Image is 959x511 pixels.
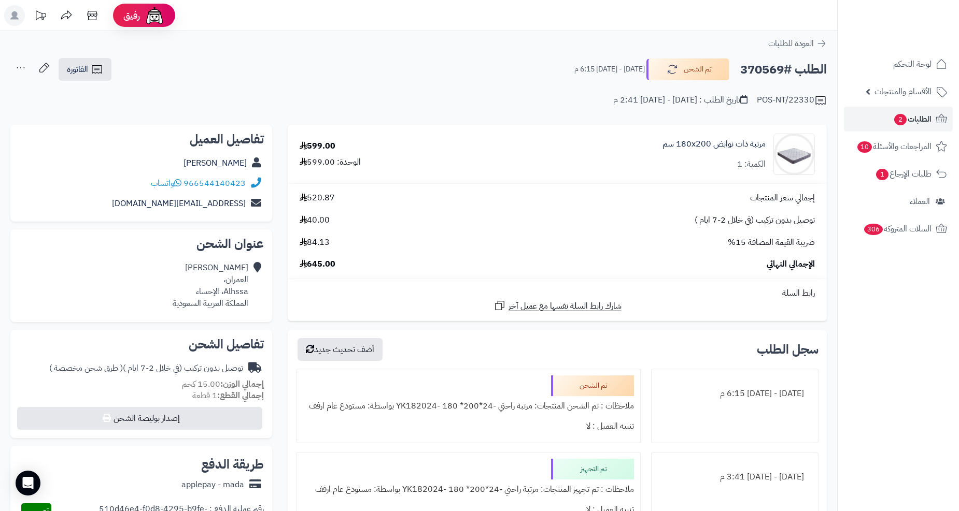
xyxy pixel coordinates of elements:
[300,214,330,226] span: 40.00
[551,375,634,396] div: تم الشحن
[303,396,634,416] div: ملاحظات : تم الشحن المنتجات: مرتبة راحتي -24*200* 180 -YK182024 بواسطة: مستودع عام ارفف
[574,64,645,75] small: [DATE] - [DATE] 6:15 م
[695,214,815,226] span: توصيل بدون تركيب (في خلال 2-7 ايام )
[750,192,815,204] span: إجمالي سعر المنتجات
[67,63,88,76] span: الفاتورة
[662,138,766,150] a: مرتبة ذات نوابض 180x200 سم
[646,59,729,80] button: تم الشحن
[300,237,330,249] span: 84.13
[201,458,264,471] h2: طريقة الدفع
[910,194,930,209] span: العملاء
[757,343,819,356] h3: سجل الطلب
[19,238,264,250] h2: عنوان الشحن
[893,57,932,71] span: لوحة التحكم
[300,156,361,168] div: الوحدة: 599.00
[768,37,814,50] span: العودة للطلبات
[774,134,814,175] img: 1702708315-RS-09-90x90.jpg
[844,162,953,186] a: طلبات الإرجاع1
[303,479,634,500] div: ملاحظات : تم تجهيز المنتجات: مرتبة راحتي -24*200* 180 -YK182024 بواسطة: مستودع عام ارفف
[192,389,264,402] small: 1 قطعة
[27,5,53,28] a: تحديثات المنصة
[740,59,827,80] h2: الطلب #370569
[19,133,264,145] h2: تفاصيل العميل
[300,192,335,204] span: 520.87
[59,58,111,81] a: الفاتورة
[123,9,140,22] span: رفيق
[17,407,262,430] button: إصدار بوليصة الشحن
[844,216,953,241] a: السلات المتروكة306
[844,52,953,77] a: لوحة التحكم
[844,134,953,159] a: المراجعات والأسئلة10
[613,94,748,106] div: تاريخ الطلب : [DATE] - [DATE] 2:41 م
[303,416,634,436] div: تنبيه العميل : لا
[844,107,953,132] a: الطلبات2
[184,157,247,169] a: [PERSON_NAME]
[112,197,246,210] a: [EMAIL_ADDRESS][DOMAIN_NAME]
[184,177,246,189] a: 966544140423
[300,140,335,152] div: 599.00
[19,338,264,351] h2: تفاصيل الشحن
[49,362,243,374] div: توصيل بدون تركيب (في خلال 2-7 ايام )
[844,189,953,214] a: العملاء
[768,37,827,50] a: العودة للطلبات
[551,459,634,479] div: تم التجهيز
[493,299,622,312] a: شارك رابط السلة نفسها مع عميل آخر
[144,5,165,26] img: ai-face.png
[767,258,815,270] span: الإجمالي النهائي
[509,300,622,312] span: شارك رابط السلة نفسها مع عميل آخر
[728,237,815,249] span: ضريبة القيمة المضافة 15%
[876,169,889,180] span: 1
[292,287,823,299] div: رابط السلة
[857,141,872,153] span: 10
[151,177,181,189] a: واتساب
[181,479,244,491] div: applepay - mada
[658,384,812,404] div: [DATE] - [DATE] 6:15 م
[889,26,949,48] img: logo-2.png
[856,139,932,154] span: المراجعات والأسئلة
[300,258,335,270] span: 645.00
[217,389,264,402] strong: إجمالي القطع:
[16,471,40,495] div: Open Intercom Messenger
[658,467,812,487] div: [DATE] - [DATE] 3:41 م
[220,378,264,390] strong: إجمالي الوزن:
[875,167,932,181] span: طلبات الإرجاع
[737,158,766,170] div: الكمية: 1
[864,224,883,235] span: 306
[894,114,907,125] span: 2
[875,84,932,99] span: الأقسام والمنتجات
[173,262,248,309] div: [PERSON_NAME] العمران، Alhssa، الإحساء المملكة العربية السعودية
[49,362,123,374] span: ( طرق شحن مخصصة )
[182,378,264,390] small: 15.00 كجم
[298,338,383,361] button: أضف تحديث جديد
[863,222,932,236] span: السلات المتروكة
[893,112,932,126] span: الطلبات
[757,94,827,107] div: POS-NT/22330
